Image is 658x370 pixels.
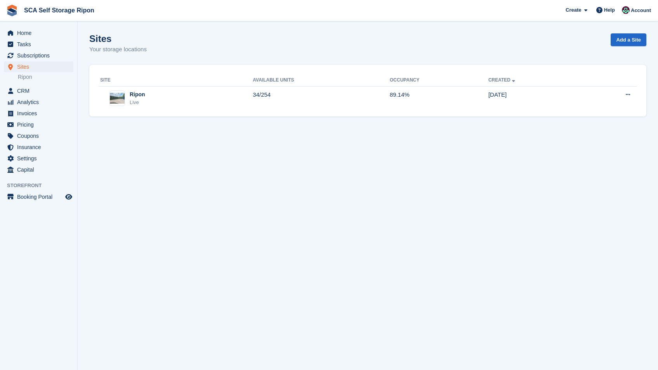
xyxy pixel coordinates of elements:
span: Capital [17,164,64,175]
span: Analytics [17,97,64,108]
span: Pricing [17,119,64,130]
a: Add a Site [611,33,646,46]
th: Site [99,74,253,87]
span: Sites [17,61,64,72]
a: menu [4,108,73,119]
img: Sam Chapman [622,6,630,14]
span: Coupons [17,130,64,141]
a: menu [4,28,73,38]
a: SCA Self Storage Ripon [21,4,97,17]
span: Settings [17,153,64,164]
a: menu [4,191,73,202]
td: 34/254 [253,86,390,110]
span: Help [604,6,615,14]
td: 89.14% [390,86,488,110]
div: Ripon [130,90,145,99]
span: Storefront [7,182,77,189]
span: Home [17,28,64,38]
td: [DATE] [488,86,583,110]
a: menu [4,119,73,130]
a: Preview store [64,192,73,202]
h1: Sites [89,33,147,44]
span: CRM [17,85,64,96]
a: menu [4,39,73,50]
span: Create [566,6,581,14]
a: menu [4,61,73,72]
a: menu [4,153,73,164]
th: Available Units [253,74,390,87]
div: Live [130,99,145,106]
a: menu [4,85,73,96]
p: Your storage locations [89,45,147,54]
img: stora-icon-8386f47178a22dfd0bd8f6a31ec36ba5ce8667c1dd55bd0f319d3a0aa187defe.svg [6,5,18,16]
a: menu [4,97,73,108]
span: Account [631,7,651,14]
a: Ripon [18,73,73,81]
span: Subscriptions [17,50,64,61]
a: menu [4,130,73,141]
a: menu [4,164,73,175]
th: Occupancy [390,74,488,87]
a: menu [4,50,73,61]
a: menu [4,142,73,153]
span: Insurance [17,142,64,153]
span: Invoices [17,108,64,119]
img: Image of Ripon site [110,93,125,104]
span: Booking Portal [17,191,64,202]
a: Created [488,77,517,83]
span: Tasks [17,39,64,50]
